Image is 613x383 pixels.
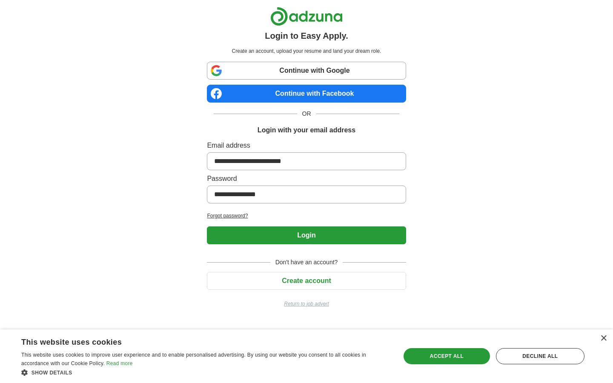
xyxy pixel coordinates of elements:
[270,7,343,26] img: Adzuna logo
[207,226,406,244] button: Login
[258,125,355,135] h1: Login with your email address
[32,370,72,376] span: Show details
[209,47,404,55] p: Create an account, upload your resume and land your dream role.
[207,140,406,151] label: Email address
[207,174,406,184] label: Password
[265,29,348,42] h1: Login to Easy Apply.
[21,352,366,366] span: This website uses cookies to improve user experience and to enable personalised advertising. By u...
[389,189,399,200] keeper-lock: Open Keeper Popup
[496,348,584,364] div: Decline all
[270,258,343,267] span: Don't have an account?
[207,62,406,80] a: Continue with Google
[21,368,390,377] div: Show details
[207,212,406,220] a: Forgot password?
[600,335,607,342] div: Close
[404,348,490,364] div: Accept all
[207,300,406,308] a: Return to job advert
[21,334,368,347] div: This website uses cookies
[207,85,406,103] a: Continue with Facebook
[106,360,133,366] a: Read more, opens a new window
[207,272,406,290] button: Create account
[389,156,399,166] keeper-lock: Open Keeper Popup
[297,109,316,118] span: OR
[207,277,406,284] a: Create account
